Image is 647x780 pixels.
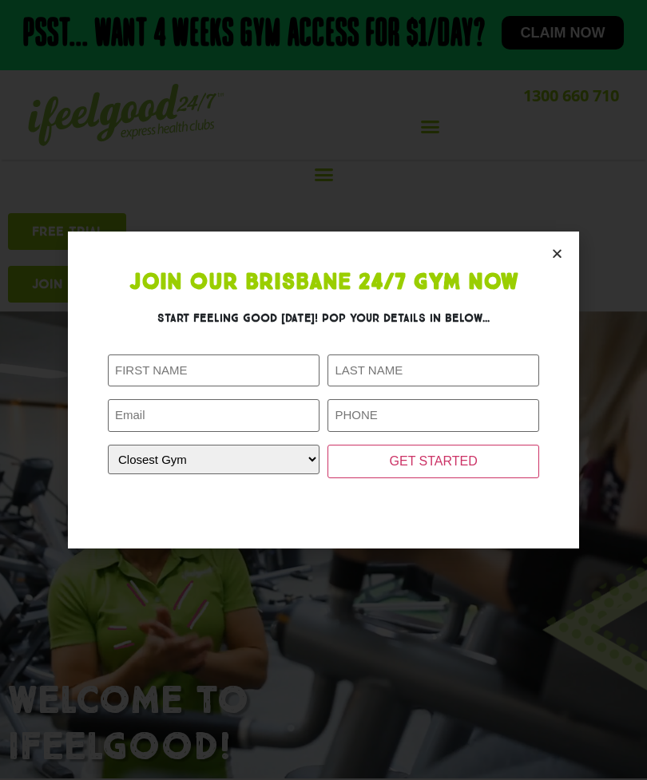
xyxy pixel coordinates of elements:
h1: Join Our Brisbane 24/7 Gym Now [108,271,539,294]
input: LAST NAME [327,354,539,387]
input: GET STARTED [327,445,539,478]
input: PHONE [327,399,539,432]
input: Email [108,399,320,432]
h3: Start feeling good [DATE]! Pop your details in below... [108,310,539,327]
input: FIRST NAME [108,354,320,387]
a: Close [551,247,563,259]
